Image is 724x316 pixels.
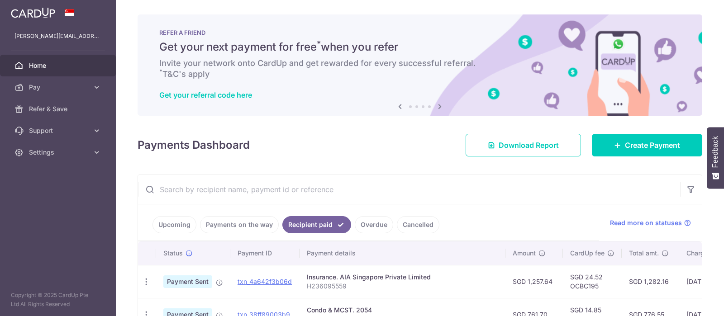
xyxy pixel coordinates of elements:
[610,218,691,227] a: Read more on statuses
[622,265,679,298] td: SGD 1,282.16
[29,83,89,92] span: Pay
[307,273,498,282] div: Insurance. AIA Singapore Private Limited
[300,241,505,265] th: Payment details
[163,249,183,258] span: Status
[200,216,279,233] a: Payments on the way
[625,140,680,151] span: Create Payment
[282,216,351,233] a: Recipient paid
[307,282,498,291] p: H236095559
[397,216,439,233] a: Cancelled
[152,216,196,233] a: Upcoming
[666,289,715,311] iframe: Opens a widget where you can find more information
[563,265,622,298] td: SGD 24.52 OCBC195
[29,126,89,135] span: Support
[499,140,559,151] span: Download Report
[307,306,498,315] div: Condo & MCST. 2054
[610,218,682,227] span: Read more on statuses
[159,90,252,99] a: Get your referral code here
[355,216,393,233] a: Overdue
[513,249,536,258] span: Amount
[14,32,101,41] p: [PERSON_NAME][EMAIL_ADDRESS][DOMAIN_NAME]
[711,136,719,168] span: Feedback
[686,249,724,258] span: Charge date
[230,241,300,265] th: Payment ID
[138,14,702,116] img: RAF banner
[159,40,681,54] h5: Get your next payment for free when you refer
[159,29,681,36] p: REFER A FRIEND
[707,127,724,189] button: Feedback - Show survey
[163,275,212,288] span: Payment Sent
[29,148,89,157] span: Settings
[466,134,581,156] a: Download Report
[159,58,681,80] h6: Invite your network onto CardUp and get rewarded for every successful referral. T&C's apply
[570,249,605,258] span: CardUp fee
[138,137,250,153] h4: Payments Dashboard
[138,175,680,204] input: Search by recipient name, payment id or reference
[505,265,563,298] td: SGD 1,257.64
[592,134,702,156] a: Create Payment
[29,104,89,113] span: Refer & Save
[29,61,89,70] span: Home
[238,278,292,285] a: txn_4a642f3b06d
[11,7,55,18] img: CardUp
[629,249,659,258] span: Total amt.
